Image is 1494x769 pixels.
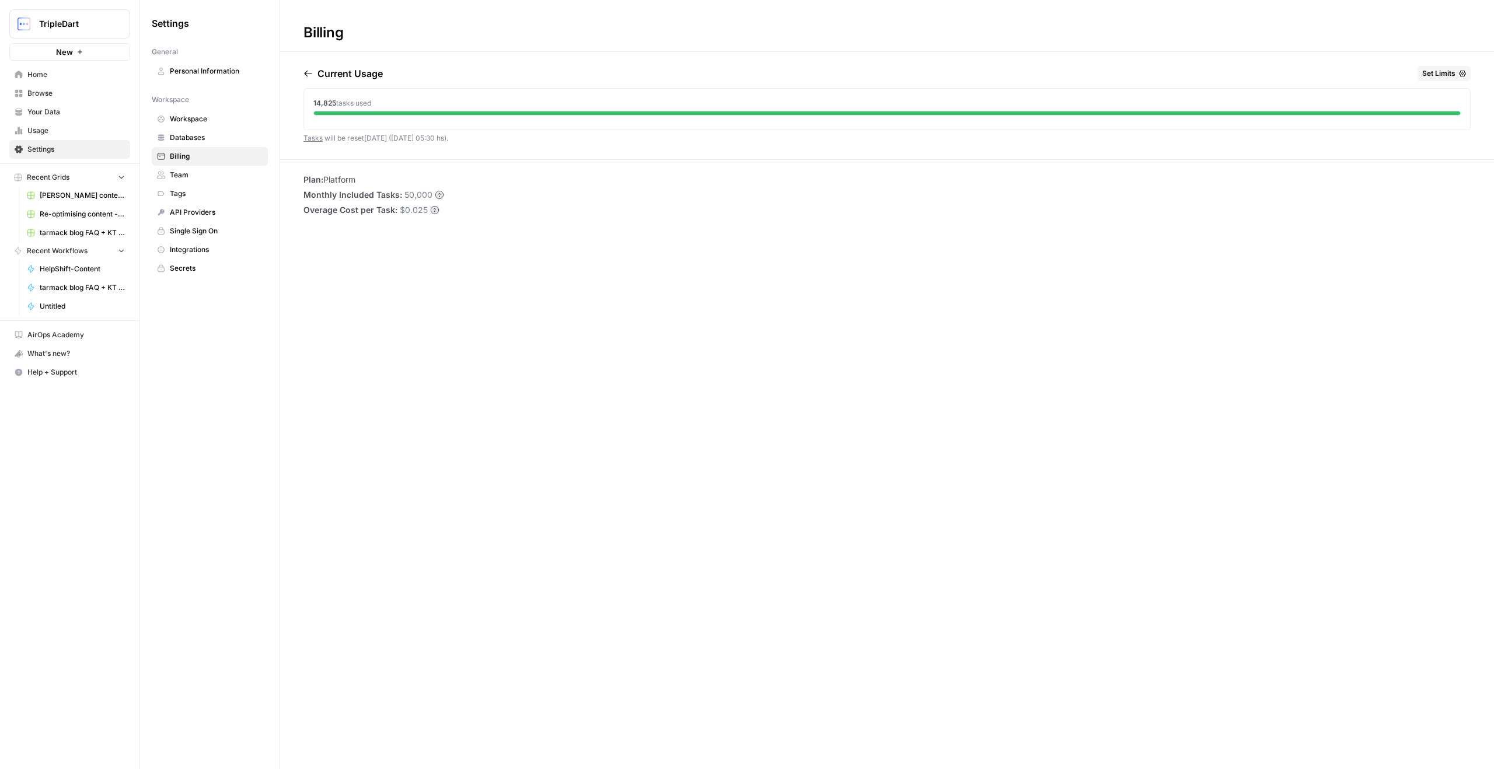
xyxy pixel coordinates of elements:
span: tasks used [336,99,371,107]
button: Set Limits [1418,66,1471,81]
a: tarmack blog FAQ + KT workflow [22,278,130,297]
a: API Providers [152,203,268,222]
a: Home [9,65,130,84]
span: New [56,46,73,58]
a: Single Sign On [152,222,268,240]
a: Re-optimising content - revenuegrid Grid [22,205,130,223]
span: Workspace [152,95,189,105]
span: TripleDart [39,18,110,30]
span: Plan: [303,174,323,184]
a: Workspace [152,110,268,128]
a: Billing [152,147,268,166]
span: Recent Grids [27,172,69,183]
span: Billing [170,151,263,162]
a: AirOps Academy [9,326,130,344]
span: will be reset [DATE] ([DATE] 05:30 hs) . [303,134,448,142]
span: Set Limits [1422,68,1455,79]
span: Home [27,69,125,80]
a: Tasks [303,134,323,142]
li: Platform [303,174,444,186]
span: Usage [27,125,125,136]
span: tarmack blog FAQ + KT workflow Grid (6) [40,228,125,238]
span: 14,825 [313,99,336,107]
a: Untitled [22,297,130,316]
span: Recent Workflows [27,246,88,256]
div: What's new? [10,345,130,362]
span: Browse [27,88,125,99]
button: Help + Support [9,363,130,382]
span: Team [170,170,263,180]
a: Team [152,166,268,184]
a: Secrets [152,259,268,278]
a: Databases [152,128,268,147]
span: AirOps Academy [27,330,125,340]
span: 50,000 [404,189,432,201]
button: Workspace: TripleDart [9,9,130,39]
span: Help + Support [27,367,125,377]
span: Databases [170,132,263,143]
p: Current Usage [317,67,383,81]
span: [PERSON_NAME] content optimization Grid [DATE] [40,190,125,201]
a: Personal Information [152,62,268,81]
span: Tags [170,188,263,199]
span: Your Data [27,107,125,117]
a: Settings [9,140,130,159]
span: Integrations [170,244,263,255]
button: What's new? [9,344,130,363]
span: Settings [152,16,189,30]
a: [PERSON_NAME] content optimization Grid [DATE] [22,186,130,205]
a: Tags [152,184,268,203]
span: Monthly Included Tasks: [303,189,402,201]
span: Single Sign On [170,226,263,236]
a: Browse [9,84,130,103]
button: Recent Grids [9,169,130,186]
span: Workspace [170,114,263,124]
a: Integrations [152,240,268,259]
a: Usage [9,121,130,140]
span: Overage Cost per Task: [303,204,397,216]
span: $0.025 [400,204,428,216]
span: Personal Information [170,66,263,76]
span: Re-optimising content - revenuegrid Grid [40,209,125,219]
div: Billing [280,23,366,42]
button: Recent Workflows [9,242,130,260]
span: Settings [27,144,125,155]
span: tarmack blog FAQ + KT workflow [40,282,125,293]
a: Your Data [9,103,130,121]
span: Untitled [40,301,125,312]
a: tarmack blog FAQ + KT workflow Grid (6) [22,223,130,242]
span: Secrets [170,263,263,274]
span: HelpShift-Content [40,264,125,274]
span: API Providers [170,207,263,218]
a: HelpShift-Content [22,260,130,278]
img: TripleDart Logo [13,13,34,34]
span: General [152,47,178,57]
button: New [9,43,130,61]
